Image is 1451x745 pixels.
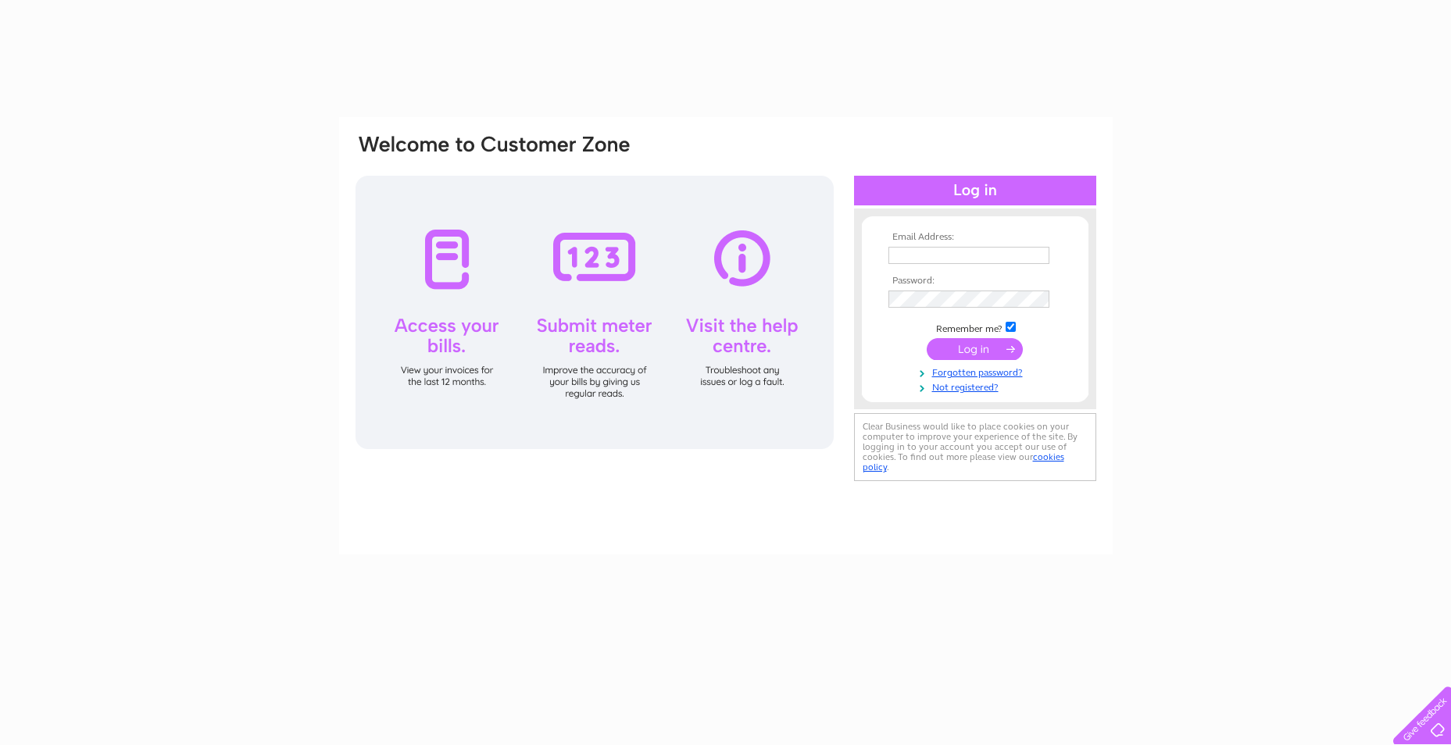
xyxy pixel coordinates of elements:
[888,379,1066,394] a: Not registered?
[863,451,1064,472] a: cookies policy
[888,364,1066,379] a: Forgotten password?
[885,276,1066,287] th: Password:
[1031,249,1044,262] img: npw-badge-icon-locked.svg
[885,319,1066,335] td: Remember me?
[927,338,1023,360] input: Submit
[1031,293,1044,305] img: npw-badge-icon-locked.svg
[854,413,1096,481] div: Clear Business would like to place cookies on your computer to improve your experience of the sit...
[885,232,1066,243] th: Email Address:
